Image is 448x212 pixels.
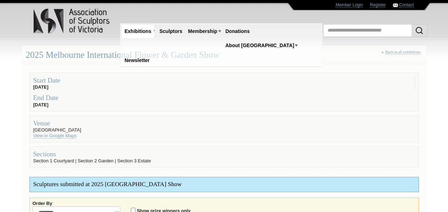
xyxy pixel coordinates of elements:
fieldset: [GEOGRAPHIC_DATA] [29,115,419,143]
a: Member Login [336,2,363,8]
a: Register [370,2,386,8]
img: Contact ASV [393,4,398,7]
a: Exhibitions [122,25,154,38]
a: View in Google Maps [33,133,77,139]
img: logo.png [33,7,111,35]
div: Sections [33,150,415,158]
a: Newsletter [122,54,153,67]
a: About [GEOGRAPHIC_DATA] [223,39,297,52]
img: Search [415,26,424,35]
strong: [DATE] [33,84,49,90]
a: Sculptors [156,25,185,38]
a: Membership [185,25,220,38]
a: Donations [223,25,253,38]
div: « [382,50,422,62]
a: Contact [399,2,414,8]
a: Back to all exhibitions [385,50,420,54]
fieldset: Section 1 Courtyard | Section 2 Garden | Section 3 Estate [29,146,419,168]
div: 2025 Melbourne International Flower & Garden Show [22,46,426,65]
div: Sculptures submitted at 2025 [GEOGRAPHIC_DATA] Show [30,177,419,192]
strong: [DATE] [33,102,49,107]
div: Venue [33,119,415,127]
div: End Date [33,94,415,102]
label: Order By [33,201,52,206]
div: Start Date [33,76,415,84]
